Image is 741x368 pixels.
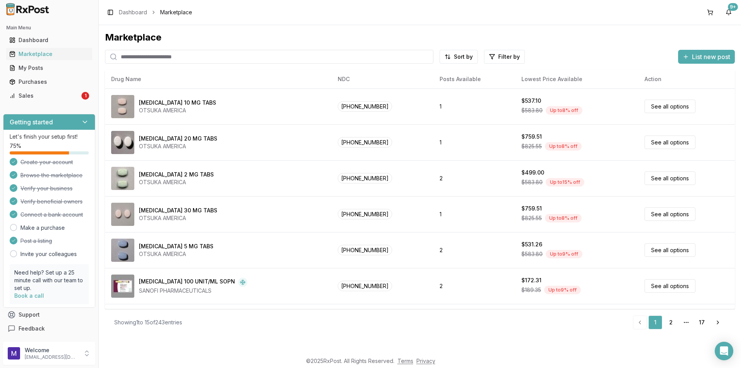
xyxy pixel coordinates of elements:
div: [MEDICAL_DATA] 100 UNIT/ML SOPN [139,278,235,287]
span: $583.80 [521,178,543,186]
nav: breadcrumb [119,8,192,16]
span: Connect a bank account [20,211,83,219]
a: Purchases [6,75,92,89]
div: My Posts [9,64,89,72]
span: Marketplace [160,8,192,16]
span: Filter by [498,53,520,61]
a: See all options [645,100,695,113]
a: See all options [645,243,695,257]
h3: Getting started [10,117,53,127]
a: See all options [645,207,695,221]
td: 1 [433,196,515,232]
button: Feedback [3,322,95,336]
span: Sort by [454,53,473,61]
span: Verify your business [20,185,73,192]
th: NDC [332,70,433,88]
span: Post a listing [20,237,52,245]
div: [MEDICAL_DATA] 10 MG TABS [139,99,216,107]
span: $583.80 [521,107,543,114]
a: See all options [645,171,695,185]
span: [PHONE_NUMBER] [338,101,392,112]
span: [PHONE_NUMBER] [338,281,392,291]
td: 1 [433,124,515,160]
td: 2 [433,268,515,304]
div: [MEDICAL_DATA] 20 MG TABS [139,135,217,142]
span: [PHONE_NUMBER] [338,137,392,148]
a: See all options [645,136,695,149]
span: [PHONE_NUMBER] [338,209,392,219]
th: Drug Name [105,70,332,88]
th: Action [638,70,735,88]
button: Marketplace [3,48,95,60]
img: Admelog SoloStar 100 UNIT/ML SOPN [111,275,134,298]
a: 1 [648,315,662,329]
a: Dashboard [6,33,92,47]
p: [EMAIL_ADDRESS][DOMAIN_NAME] [25,354,78,360]
a: Privacy [416,358,435,364]
button: Filter by [484,50,525,64]
th: Lowest Price Available [515,70,638,88]
a: Book a call [14,292,44,299]
img: Abilify 5 MG TABS [111,239,134,262]
span: Create your account [20,158,73,166]
div: Up to 8 % off [546,106,582,115]
span: 75 % [10,142,21,150]
div: Showing 1 to 15 of 243 entries [114,319,182,326]
a: Go to next page [710,315,726,329]
div: Up to 9 % off [546,250,582,258]
a: Marketplace [6,47,92,61]
a: Make a purchase [20,224,65,232]
a: Sales1 [6,89,92,103]
div: OTSUKA AMERICA [139,214,217,222]
button: My Posts [3,62,95,74]
span: $825.55 [521,142,542,150]
td: 2 [433,160,515,196]
a: My Posts [6,61,92,75]
span: $583.80 [521,250,543,258]
img: Abilify 2 MG TABS [111,167,134,190]
img: Abilify 10 MG TABS [111,95,134,118]
div: SANOFI PHARMACEUTICALS [139,287,247,295]
div: Open Intercom Messenger [715,342,733,360]
div: OTSUKA AMERICA [139,250,213,258]
span: $825.55 [521,214,542,222]
div: 9+ [728,3,738,11]
img: Abilify 30 MG TABS [111,203,134,226]
div: $759.51 [521,205,542,212]
div: $499.00 [521,169,544,176]
a: Invite your colleagues [20,250,77,258]
div: $172.31 [521,276,541,284]
button: 9+ [722,6,735,19]
div: Dashboard [9,36,89,44]
div: Up to 8 % off [545,214,582,222]
button: List new post [678,50,735,64]
a: 17 [695,315,709,329]
div: OTSUKA AMERICA [139,142,217,150]
td: 2 [433,232,515,268]
span: $189.35 [521,286,541,294]
div: $759.51 [521,133,542,141]
p: Need help? Set up a 25 minute call with our team to set up. [14,269,84,292]
span: Browse the marketplace [20,171,83,179]
span: [PHONE_NUMBER] [338,245,392,255]
span: Feedback [19,325,45,332]
div: Up to 15 % off [546,178,584,187]
div: [MEDICAL_DATA] 5 MG TABS [139,243,213,250]
th: Posts Available [433,70,515,88]
div: [MEDICAL_DATA] 2 MG TABS [139,171,214,178]
div: Up to 9 % off [544,286,581,294]
div: Up to 8 % off [545,142,582,151]
span: List new post [692,52,730,61]
div: $531.26 [521,241,542,248]
div: Purchases [9,78,89,86]
div: OTSUKA AMERICA [139,107,216,114]
a: Dashboard [119,8,147,16]
button: Sales1 [3,90,95,102]
p: Let's finish your setup first! [10,133,89,141]
a: List new post [678,54,735,61]
button: Sort by [440,50,478,64]
a: 2 [664,315,678,329]
a: Terms [398,358,413,364]
a: See all options [645,279,695,293]
button: Dashboard [3,34,95,46]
